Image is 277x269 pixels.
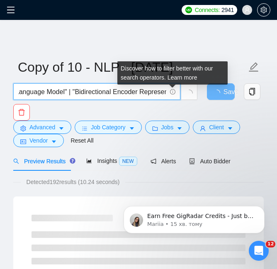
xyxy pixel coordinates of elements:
span: delete [14,109,29,116]
a: Learn more [168,74,197,81]
span: notification [151,158,156,164]
span: copy [244,88,260,95]
button: Розгорнути вікно [130,3,146,19]
button: setting [257,3,270,17]
span: 😐 [77,183,89,200]
span: Job Category [91,123,125,132]
span: caret-down [177,125,182,131]
span: area-chart [86,158,92,164]
span: menu [7,6,15,14]
span: Vendor [29,136,48,145]
span: Save [224,87,238,97]
span: folder [152,125,158,131]
iframe: Intercom live chat [249,241,269,261]
iframe: Intercom notifications повідомлення [111,189,277,247]
span: 2941 [221,5,234,15]
span: 😞 [55,183,67,200]
span: Auto Bidder [189,158,230,165]
button: userClientcaret-down [193,121,240,134]
button: go back [5,3,21,19]
span: info-circle [170,89,175,95]
span: Jobs [161,123,174,132]
button: Save [207,83,235,100]
span: Connects: [195,5,220,15]
button: idcardVendorcaret-down [13,134,64,147]
div: Discover how to filter better with our search operators. [117,61,228,85]
span: NEW [119,157,137,166]
span: robot [189,158,195,164]
span: 12 [266,241,275,247]
span: Detected 192 results (10.24 seconds) [21,177,126,187]
span: disappointed reaction [51,183,72,200]
input: Scanner name... [18,57,247,78]
span: caret-down [129,125,135,131]
button: settingAdvancedcaret-down [13,121,71,134]
span: loading [214,90,224,96]
span: Advanced [29,123,55,132]
span: setting [20,125,26,131]
span: user [200,125,206,131]
span: smiley reaction [94,183,115,200]
input: Search Freelance Jobs... [18,87,166,97]
span: 😃 [98,183,110,200]
img: upwork-logo.png [185,7,192,13]
span: Alerts [151,158,176,165]
div: Ви отримали відповідь на своє запитання? [10,175,156,184]
a: setting [257,7,270,13]
span: bars [82,125,87,131]
span: neutral face reaction [72,183,94,200]
button: folderJobscaret-down [145,121,190,134]
a: Відкрити в довідковому центрі [31,210,135,217]
span: user [244,7,250,13]
span: caret-down [51,138,57,145]
span: idcard [20,138,26,145]
span: edit [248,62,259,73]
span: Preview Results [13,158,73,165]
button: copy [244,83,260,100]
span: loading [185,90,193,97]
span: caret-down [58,125,64,131]
span: search [13,158,19,164]
div: Tooltip anchor [69,157,76,165]
div: Закрити [146,3,160,18]
span: Client [209,123,224,132]
span: Insights [86,158,137,164]
button: barsJob Categorycaret-down [75,121,141,134]
span: caret-down [227,125,233,131]
button: delete [13,104,30,121]
a: Reset All [70,136,93,145]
